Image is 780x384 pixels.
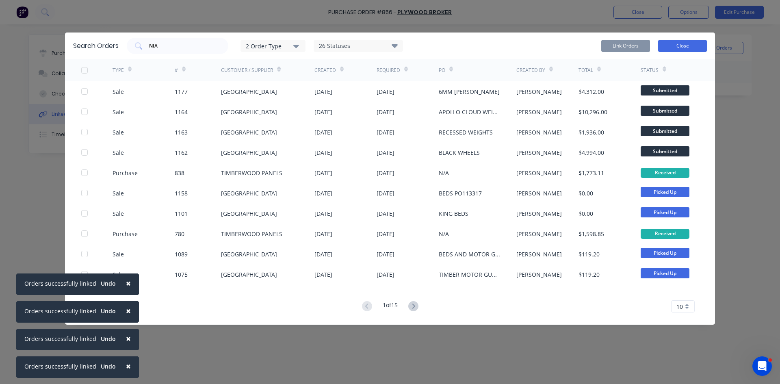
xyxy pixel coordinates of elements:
div: $1,773.11 [578,169,604,177]
div: [PERSON_NAME] [516,148,562,157]
button: Link Orders [601,40,650,52]
div: [DATE] [377,250,394,258]
div: Sale [113,148,124,157]
div: Orders successfully linked [24,362,96,371]
div: $4,312.00 [578,87,604,96]
div: Created By [516,67,545,74]
button: Undo [96,278,120,290]
div: RECESSED WEIGHTS [439,128,493,137]
div: [PERSON_NAME] [516,87,562,96]
button: Close [118,273,139,293]
div: 1101 [175,209,188,218]
div: Customer / Supplier [221,67,273,74]
div: Orders successfully linked [24,334,96,343]
div: $119.20 [578,250,600,258]
div: [DATE] [314,209,332,218]
div: [PERSON_NAME] [516,270,562,279]
div: [DATE] [314,128,332,137]
div: [DATE] [314,87,332,96]
div: [DATE] [314,169,332,177]
div: Sale [113,270,124,279]
div: [GEOGRAPHIC_DATA] [221,148,277,157]
div: [GEOGRAPHIC_DATA] [221,189,277,197]
div: [DATE] [377,169,394,177]
div: [PERSON_NAME] [516,169,562,177]
div: Sale [113,87,124,96]
div: 1158 [175,189,188,197]
span: Submitted [641,126,689,136]
div: [GEOGRAPHIC_DATA] [221,250,277,258]
button: Close [118,356,139,376]
button: 2 Order Type [240,40,305,52]
span: Submitted [641,106,689,116]
div: Orders successfully linked [24,307,96,315]
div: [PERSON_NAME] [516,189,562,197]
div: Purchase [113,230,138,238]
div: $0.00 [578,189,593,197]
iframe: Intercom live chat [752,356,772,376]
span: Picked Up [641,207,689,217]
div: [PERSON_NAME] [516,230,562,238]
div: $10,296.00 [578,108,607,116]
div: Sale [113,108,124,116]
div: N/A [439,169,449,177]
div: 1164 [175,108,188,116]
div: 1089 [175,250,188,258]
div: [GEOGRAPHIC_DATA] [221,209,277,218]
div: 1075 [175,270,188,279]
div: 6MM [PERSON_NAME] [439,87,500,96]
div: [PERSON_NAME] [516,108,562,116]
button: Undo [96,333,120,345]
div: [DATE] [377,148,394,157]
span: Submitted [641,146,689,156]
div: [DATE] [314,189,332,197]
button: Undo [96,305,120,317]
span: 10 [676,302,683,311]
div: TYPE [113,67,124,74]
div: 780 [175,230,184,238]
div: 1163 [175,128,188,137]
div: # [175,67,178,74]
div: [DATE] [314,250,332,258]
div: [DATE] [314,270,332,279]
div: [DATE] [314,230,332,238]
span: × [126,333,131,344]
button: Close [658,40,707,52]
div: [DATE] [377,108,394,116]
div: $119.20 [578,270,600,279]
div: [DATE] [377,189,394,197]
div: 26 Statuses [314,41,403,50]
div: [DATE] [377,230,394,238]
div: TIMBERWOOD PANELS [221,230,282,238]
div: Required [377,67,400,74]
div: Received [641,168,689,178]
div: Sale [113,128,124,137]
div: $1,598.85 [578,230,604,238]
div: Total [578,67,593,74]
div: Status [641,67,659,74]
div: [GEOGRAPHIC_DATA] [221,128,277,137]
div: [DATE] [314,108,332,116]
input: Search orders... [148,42,216,50]
span: Picked Up [641,268,689,278]
div: [PERSON_NAME] [516,250,562,258]
div: Created [314,67,336,74]
div: [GEOGRAPHIC_DATA] [221,87,277,96]
div: BLACK WHEELS [439,148,480,157]
div: Search Orders [73,41,119,51]
span: × [126,278,131,289]
div: $0.00 [578,209,593,218]
span: Submitted [641,85,689,95]
div: PO [439,67,445,74]
div: Purchase [113,169,138,177]
div: 838 [175,169,184,177]
div: [GEOGRAPHIC_DATA] [221,108,277,116]
div: Sale [113,189,124,197]
div: [DATE] [377,270,394,279]
div: KING BEDS [439,209,468,218]
span: Picked Up [641,187,689,197]
div: Received [641,229,689,239]
div: Orders successfully linked [24,279,96,288]
div: BEDS AND MOTOR GUARD [439,250,500,258]
div: [DATE] [377,87,394,96]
